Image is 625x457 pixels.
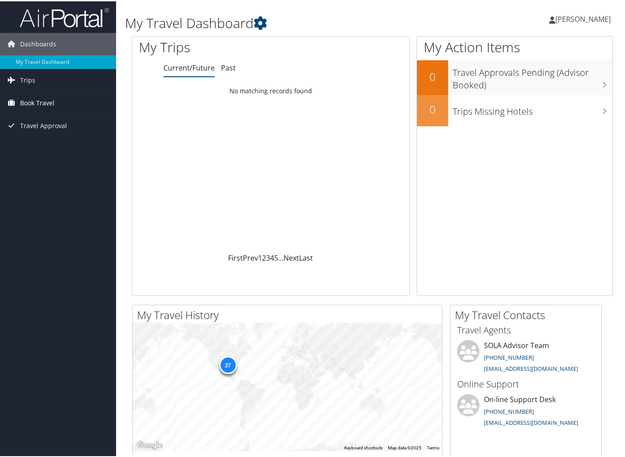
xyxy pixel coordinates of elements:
[258,252,262,262] a: 1
[417,68,448,83] h2: 0
[457,377,595,389] h3: Online Support
[555,13,611,23] span: [PERSON_NAME]
[484,363,578,371] a: [EMAIL_ADDRESS][DOMAIN_NAME]
[219,355,237,373] div: 27
[262,252,266,262] a: 2
[299,252,313,262] a: Last
[243,252,258,262] a: Prev
[417,94,612,125] a: 0Trips Missing Hotels
[266,252,270,262] a: 3
[417,59,612,93] a: 0Travel Approvals Pending (Advisor Booked)
[20,32,56,54] span: Dashboards
[139,37,287,55] h1: My Trips
[427,444,439,449] a: Terms (opens in new tab)
[135,438,164,450] a: Open this area in Google Maps (opens a new window)
[270,252,274,262] a: 4
[484,406,534,414] a: [PHONE_NUMBER]
[274,252,278,262] a: 5
[132,82,409,98] td: No matching records found
[20,113,67,136] span: Travel Approval
[455,306,601,321] h2: My Travel Contacts
[278,252,283,262] span: …
[20,91,54,113] span: Book Travel
[125,12,455,31] h1: My Travel Dashboard
[163,62,215,71] a: Current/Future
[137,306,442,321] h2: My Travel History
[417,100,448,116] h2: 0
[457,323,595,335] h3: Travel Agents
[453,393,599,429] li: On-line Support Desk
[228,252,243,262] a: First
[20,68,35,90] span: Trips
[283,252,299,262] a: Next
[484,417,578,425] a: [EMAIL_ADDRESS][DOMAIN_NAME]
[549,4,620,31] a: [PERSON_NAME]
[221,62,236,71] a: Past
[20,6,109,27] img: airportal-logo.png
[453,61,612,90] h3: Travel Approvals Pending (Advisor Booked)
[417,37,612,55] h1: My Action Items
[453,339,599,375] li: SOLA Advisor Team
[453,100,612,116] h3: Trips Missing Hotels
[484,352,534,360] a: [PHONE_NUMBER]
[388,444,421,449] span: Map data ©2025
[344,444,383,450] button: Keyboard shortcuts
[135,438,164,450] img: Google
